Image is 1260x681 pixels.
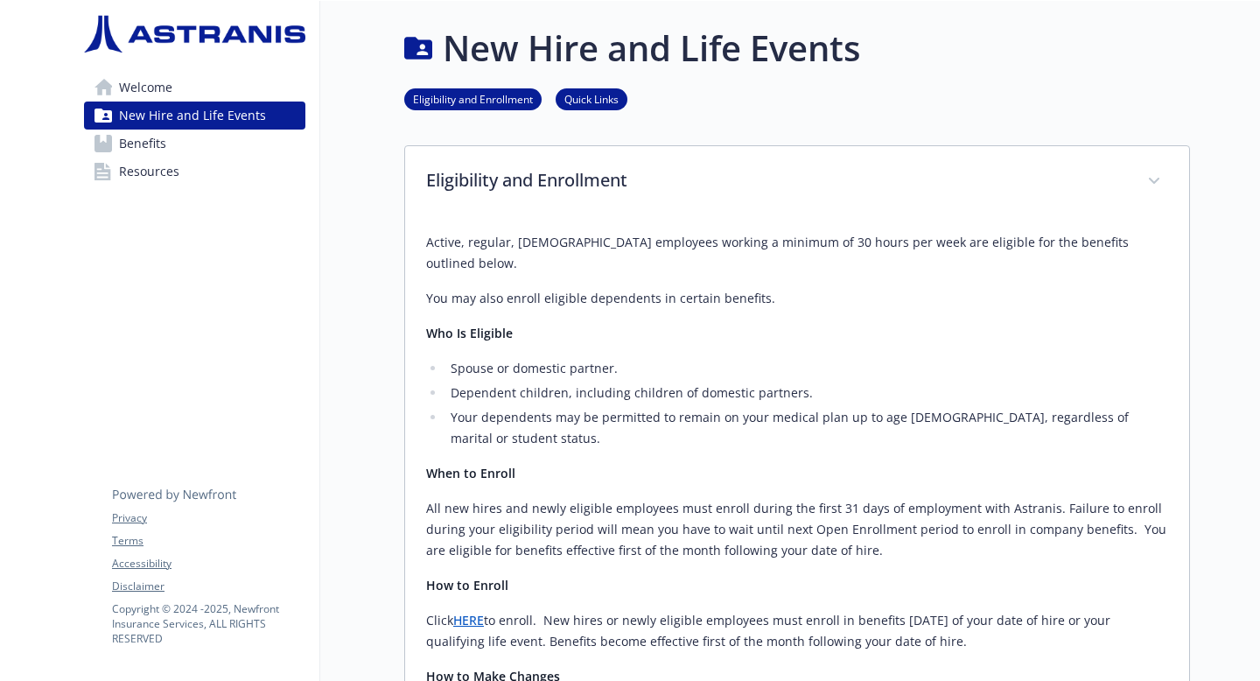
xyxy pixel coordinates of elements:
[445,358,1168,379] li: Spouse or domestic partner.
[84,74,305,102] a: Welcome
[443,22,860,74] h1: New Hire and Life Events
[426,232,1168,274] p: Active, regular, [DEMOGRAPHIC_DATA] employees working a minimum of 30 hours per week are eligible...
[84,102,305,130] a: New Hire and Life Events
[112,556,304,572] a: Accessibility
[426,465,515,481] strong: When to Enroll
[119,130,166,158] span: Benefits
[426,288,1168,309] p: You may also enroll eligible dependents in certain benefits.
[426,577,508,593] strong: How to Enroll
[426,167,1126,193] p: Eligibility and Enrollment
[112,510,304,526] a: Privacy
[556,90,627,107] a: Quick Links
[445,383,1168,404] li: Dependent children, including children of domestic partners.
[445,407,1168,449] li: Your dependents may be permitted to remain on your medical plan up to age [DEMOGRAPHIC_DATA], reg...
[405,146,1189,218] div: Eligibility and Enrollment
[84,130,305,158] a: Benefits
[426,325,513,341] strong: Who Is Eligible
[404,90,542,107] a: Eligibility and Enrollment
[119,74,172,102] span: Welcome
[119,102,266,130] span: New Hire and Life Events
[426,498,1168,561] p: All new hires and newly eligible employees must enroll during the first 31 days of employment wit...
[426,610,1168,652] p: Click to enroll. New hires or newly eligible employees must enroll in benefits [DATE] of your dat...
[112,601,304,646] p: Copyright © 2024 - 2025 , Newfront Insurance Services, ALL RIGHTS RESERVED
[112,533,304,549] a: Terms
[84,158,305,186] a: Resources
[119,158,179,186] span: Resources
[453,612,484,628] a: HERE
[112,579,304,594] a: Disclaimer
